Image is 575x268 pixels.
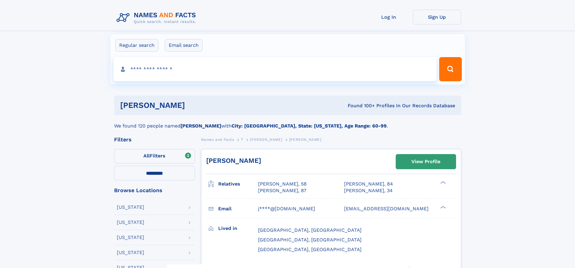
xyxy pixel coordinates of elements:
[411,155,440,169] div: View Profile
[117,250,144,255] div: [US_STATE]
[114,137,195,142] div: Filters
[117,220,144,225] div: [US_STATE]
[241,136,243,143] a: T
[113,57,437,81] input: search input
[143,153,150,159] span: All
[218,179,258,189] h3: Relatives
[232,123,387,129] b: City: [GEOGRAPHIC_DATA], State: [US_STATE], Age Range: 60-99
[258,237,362,243] span: [GEOGRAPHIC_DATA], [GEOGRAPHIC_DATA]
[439,57,462,81] button: Search Button
[218,204,258,214] h3: Email
[206,157,261,164] a: [PERSON_NAME]
[117,205,144,210] div: [US_STATE]
[165,39,203,52] label: Email search
[396,154,456,169] a: View Profile
[344,187,393,194] a: [PERSON_NAME], 34
[114,115,461,130] div: We found 120 people named with .
[344,181,393,187] a: [PERSON_NAME], 84
[250,137,282,142] span: [PERSON_NAME]
[114,10,201,26] img: Logo Names and Facts
[115,39,158,52] label: Regular search
[117,235,144,240] div: [US_STATE]
[266,102,455,109] div: Found 100+ Profiles In Our Records Database
[250,136,282,143] a: [PERSON_NAME]
[258,187,306,194] a: [PERSON_NAME], 87
[344,206,429,211] span: [EMAIL_ADDRESS][DOMAIN_NAME]
[258,227,362,233] span: [GEOGRAPHIC_DATA], [GEOGRAPHIC_DATA]
[114,188,195,193] div: Browse Locations
[114,149,195,163] label: Filters
[241,137,243,142] span: T
[258,181,307,187] a: [PERSON_NAME], 58
[201,136,234,143] a: Names and Facts
[258,247,362,252] span: [GEOGRAPHIC_DATA], [GEOGRAPHIC_DATA]
[120,102,267,109] h1: [PERSON_NAME]
[365,10,413,24] a: Log In
[413,10,461,24] a: Sign Up
[439,205,446,209] div: ❯
[289,137,321,142] span: [PERSON_NAME]
[218,223,258,234] h3: Lived in
[439,181,446,185] div: ❯
[180,123,221,129] b: [PERSON_NAME]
